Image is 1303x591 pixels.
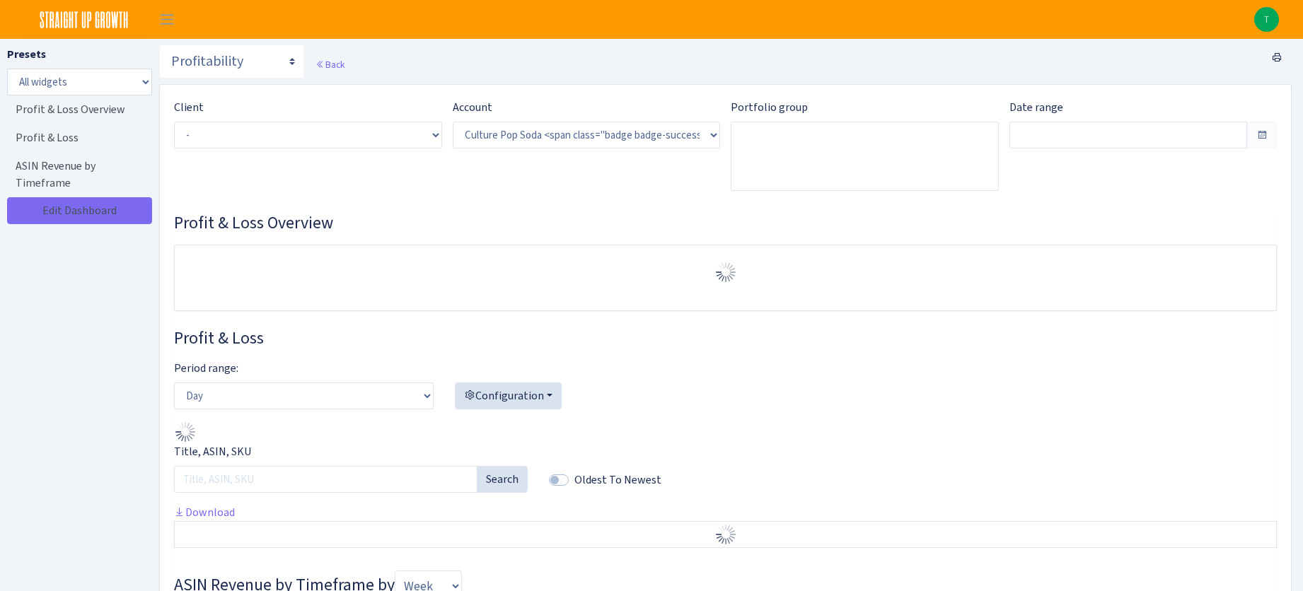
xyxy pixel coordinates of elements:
a: T [1254,7,1279,32]
label: Portfolio group [731,99,808,116]
label: Presets [7,46,46,63]
a: Profit & Loss Overview [7,95,149,124]
img: Preloader [174,421,197,443]
select: ) [453,122,721,148]
input: Title, ASIN, SKU [174,466,477,493]
img: Preloader [714,523,737,546]
label: Oldest To Newest [574,472,661,488]
a: ASIN Revenue by Timeframe [7,152,149,197]
button: Toggle navigation [149,8,185,31]
img: Preloader [714,261,737,283]
label: Date range [1009,99,1063,116]
label: Client [174,99,204,116]
h3: Widget #28 [174,328,1277,349]
a: Edit Dashboard [7,197,152,224]
a: Back [315,58,344,71]
button: Search [477,466,528,493]
a: Profit & Loss [7,124,149,152]
h3: Widget #30 [174,213,1277,233]
img: Tom First [1254,7,1279,32]
label: Account [453,99,492,116]
label: Period range: [174,360,238,377]
button: Configuration [455,382,562,409]
label: Title, ASIN, SKU [174,443,251,460]
a: Download [174,505,235,520]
